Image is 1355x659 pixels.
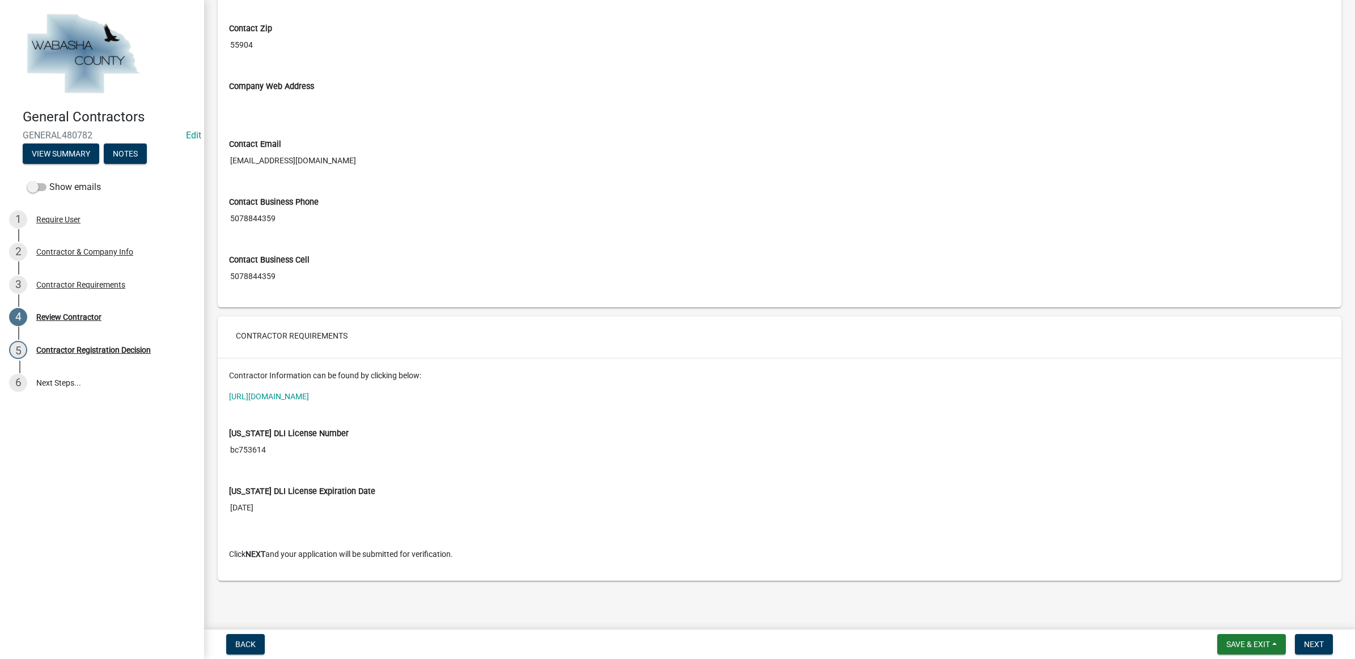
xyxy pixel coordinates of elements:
[23,150,99,159] wm-modal-confirm: Summary
[1226,640,1270,649] span: Save & Exit
[229,198,319,206] label: Contact Business Phone
[9,374,27,392] div: 6
[1304,640,1324,649] span: Next
[229,430,349,438] label: [US_STATE] DLI License Number
[27,180,101,194] label: Show emails
[23,130,181,141] span: GENERAL480782
[229,83,314,91] label: Company Web Address
[9,308,27,326] div: 4
[229,256,310,264] label: Contact Business Cell
[23,12,143,97] img: Wabasha County, Minnesota
[23,109,195,125] h4: General Contractors
[104,150,147,159] wm-modal-confirm: Notes
[226,634,265,654] button: Back
[36,248,133,256] div: Contractor & Company Info
[235,640,256,649] span: Back
[229,392,309,401] a: [URL][DOMAIN_NAME]
[245,550,265,559] strong: NEXT
[9,243,27,261] div: 2
[186,130,201,141] a: Edit
[36,216,81,223] div: Require User
[36,281,125,289] div: Contractor Requirements
[9,210,27,229] div: 1
[1217,634,1286,654] button: Save & Exit
[229,25,272,33] label: Contact Zip
[23,143,99,164] button: View Summary
[229,548,1330,560] p: Click and your application will be submitted for verification.
[36,346,151,354] div: Contractor Registration Decision
[9,276,27,294] div: 3
[36,313,101,321] div: Review Contractor
[229,488,375,496] label: [US_STATE] DLI License Expiration Date
[9,341,27,359] div: 5
[229,141,281,149] label: Contact Email
[1295,634,1333,654] button: Next
[104,143,147,164] button: Notes
[229,370,1330,382] p: Contractor Information can be found by clicking below:
[186,130,201,141] wm-modal-confirm: Edit Application Number
[227,326,357,346] button: Contractor Requirements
